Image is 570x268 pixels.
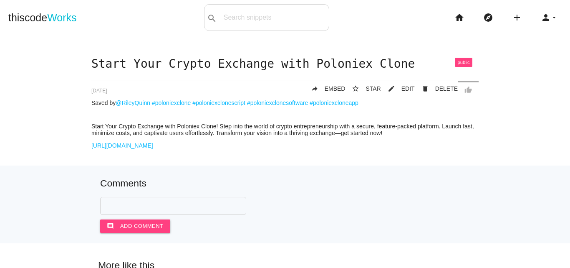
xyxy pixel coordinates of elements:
[219,9,329,26] input: Search snippets
[421,81,429,96] i: delete
[541,4,551,31] i: person
[512,4,522,31] i: add
[415,81,458,96] a: Delete Post
[91,88,107,94] span: [DATE]
[192,100,245,106] a: #poloniexclonescript
[100,178,470,189] h5: Comments
[325,85,346,92] span: EMBED
[8,4,77,31] a: thiscodeWorks
[247,100,308,106] a: #poloniexclonesoftware
[116,100,150,106] a: @RileyQuinn
[551,4,557,31] i: arrow_drop_down
[345,81,381,96] button: star_borderSTAR
[310,100,358,106] a: #poloniexcloneapp
[91,58,479,71] h1: Start Your Crypto Exchange with Poloniex Clone
[454,4,464,31] i: home
[91,142,153,149] a: [URL][DOMAIN_NAME]
[388,81,395,96] i: mode_edit
[366,85,381,92] span: STAR
[435,85,458,92] span: DELETE
[47,12,76,23] span: Works
[107,220,114,233] i: comment
[381,81,415,96] a: mode_editEDIT
[91,123,479,136] p: Start Your Crypto Exchange with Poloniex Clone! Step into the world of crypto entrepreneurship wi...
[100,220,170,233] button: commentAdd comment
[304,81,346,96] a: replyEMBED
[207,5,217,32] i: search
[91,100,479,106] p: Saved by
[204,5,219,31] button: search
[152,100,191,106] a: #poloniexclone
[483,4,493,31] i: explore
[311,81,318,96] i: reply
[401,85,415,92] span: EDIT
[352,81,359,96] i: star_border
